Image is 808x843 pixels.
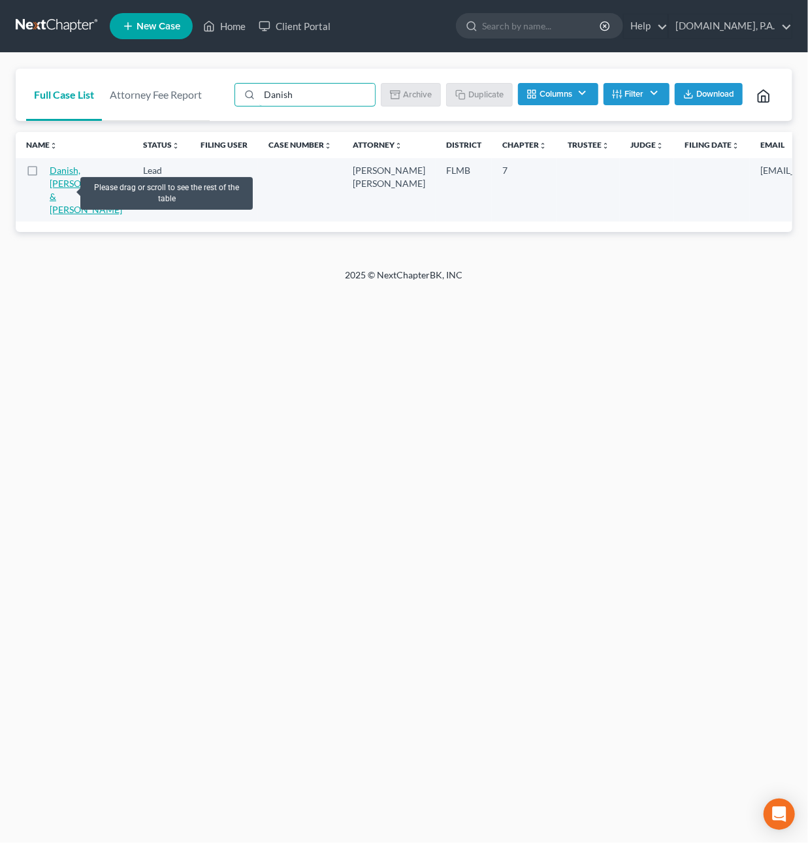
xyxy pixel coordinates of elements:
th: District [436,132,492,158]
td: [PERSON_NAME] [PERSON_NAME] [342,158,436,222]
i: unfold_more [656,142,664,150]
i: unfold_more [602,142,609,150]
a: Home [197,14,252,38]
a: [DOMAIN_NAME], P.A. [669,14,792,38]
td: Lead [133,158,190,222]
i: unfold_more [539,142,547,150]
span: New Case [137,22,180,31]
a: Attorneyunfold_more [353,140,402,150]
td: FLMB [436,158,492,222]
a: Judgeunfold_more [630,140,664,150]
a: Nameunfold_more [26,140,57,150]
i: unfold_more [732,142,739,150]
button: Filter [604,83,670,105]
div: Please drag or scroll to see the rest of the table [80,177,252,210]
input: Search by name... [259,84,375,106]
th: Filing User [190,132,258,158]
a: Chapterunfold_more [502,140,547,150]
input: Search by name... [482,14,602,38]
a: Trusteeunfold_more [568,140,609,150]
i: unfold_more [324,142,332,150]
span: Download [696,89,734,99]
button: Download [675,83,743,105]
div: 2025 © NextChapterBK, INC [32,269,777,292]
a: Case Numberunfold_more [268,140,332,150]
i: unfold_more [172,142,180,150]
i: unfold_more [395,142,402,150]
a: Attorney Fee Report [102,69,210,121]
button: Columns [518,83,598,105]
a: Client Portal [252,14,337,38]
i: unfold_more [50,142,57,150]
a: Full Case List [26,69,102,121]
a: Filing Dateunfold_more [685,140,739,150]
a: Help [624,14,668,38]
td: 7 [492,158,557,222]
div: Open Intercom Messenger [764,799,795,830]
a: Statusunfold_more [143,140,180,150]
a: Danish, [PERSON_NAME] & [PERSON_NAME] [50,165,122,215]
